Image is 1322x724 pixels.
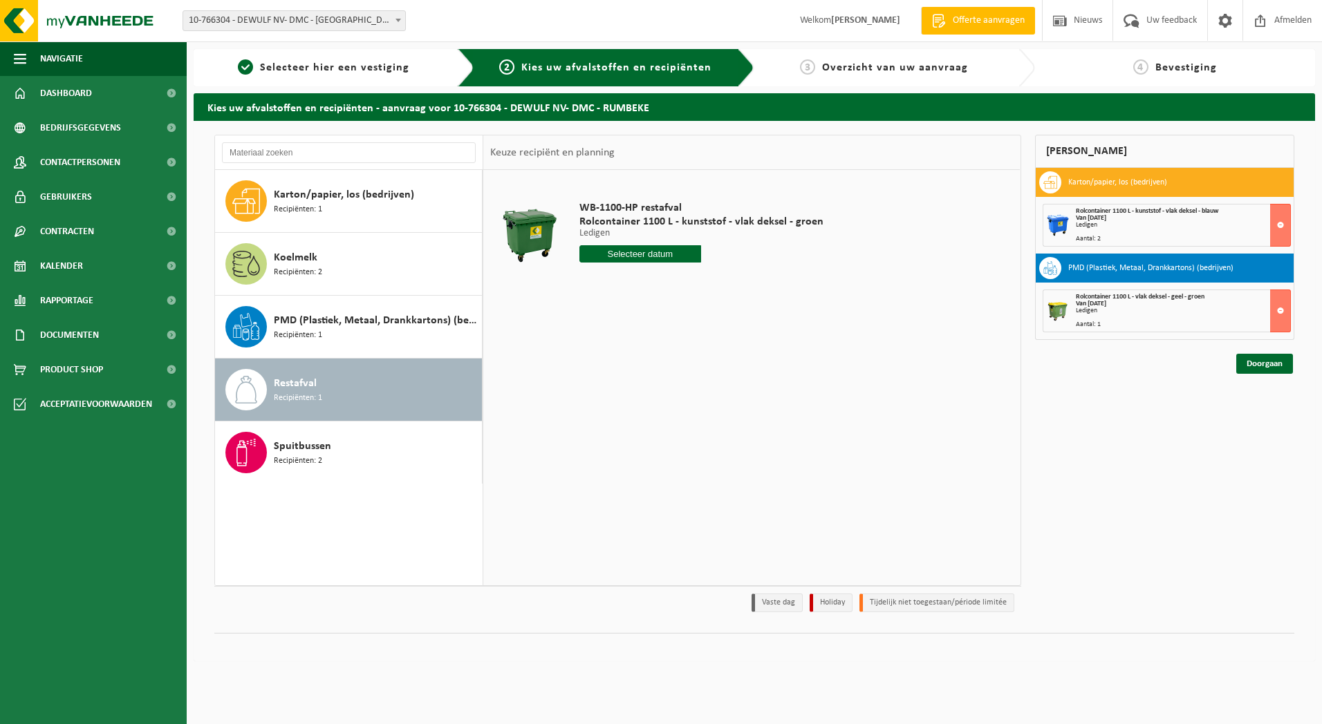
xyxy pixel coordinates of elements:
span: Rolcontainer 1100 L - vlak deksel - geel - groen [1076,293,1204,301]
input: Selecteer datum [579,245,702,263]
span: Recipiënten: 1 [274,203,322,216]
span: Gebruikers [40,180,92,214]
p: Ledigen [579,229,823,238]
span: Offerte aanvragen [949,14,1028,28]
button: Karton/papier, los (bedrijven) Recipiënten: 1 [215,170,483,233]
span: Documenten [40,318,99,352]
span: Recipiënten: 2 [274,266,322,279]
span: Recipiënten: 2 [274,455,322,468]
span: Acceptatievoorwaarden [40,387,152,421]
span: 10-766304 - DEWULF NV- DMC - RUMBEKE [183,11,405,30]
span: Contracten [40,214,94,249]
span: 10-766304 - DEWULF NV- DMC - RUMBEKE [183,10,406,31]
span: 3 [800,59,815,75]
span: 1 [238,59,253,75]
span: Bedrijfsgegevens [40,111,121,145]
span: Recipiënten: 1 [274,329,322,342]
span: Rolcontainer 1100 L - kunststof - vlak deksel - groen [579,215,823,229]
span: Koelmelk [274,249,317,266]
span: WB-1100-HP restafval [579,201,823,215]
span: Navigatie [40,41,83,76]
h3: Karton/papier, los (bedrijven) [1068,171,1167,193]
span: Kalender [40,249,83,283]
button: Spuitbussen Recipiënten: 2 [215,421,483,484]
a: Doorgaan [1236,354,1293,374]
strong: Van [DATE] [1076,214,1106,222]
span: 2 [499,59,514,75]
div: Aantal: 1 [1076,321,1291,328]
div: Ledigen [1076,222,1291,229]
h3: PMD (Plastiek, Metaal, Drankkartons) (bedrijven) [1068,257,1233,279]
div: Keuze recipiënt en planning [483,135,622,170]
span: Rapportage [40,283,93,318]
a: 1Selecteer hier een vestiging [201,59,447,76]
span: Product Shop [40,352,103,387]
span: Selecteer hier een vestiging [260,62,409,73]
li: Vaste dag [752,593,803,612]
span: Bevestiging [1155,62,1217,73]
span: Contactpersonen [40,145,120,180]
span: PMD (Plastiek, Metaal, Drankkartons) (bedrijven) [274,312,478,329]
span: Karton/papier, los (bedrijven) [274,187,414,203]
span: Restafval [274,375,317,392]
span: Overzicht van uw aanvraag [822,62,968,73]
span: Spuitbussen [274,438,331,455]
span: 4 [1133,59,1148,75]
button: PMD (Plastiek, Metaal, Drankkartons) (bedrijven) Recipiënten: 1 [215,296,483,359]
div: Ledigen [1076,307,1291,314]
span: Recipiënten: 1 [274,392,322,405]
strong: Van [DATE] [1076,300,1106,307]
span: Kies uw afvalstoffen en recipiënten [521,62,711,73]
h2: Kies uw afvalstoffen en recipiënten - aanvraag voor 10-766304 - DEWULF NV- DMC - RUMBEKE [194,93,1315,120]
a: Offerte aanvragen [921,7,1035,35]
li: Tijdelijk niet toegestaan/période limitée [859,593,1014,612]
button: Restafval Recipiënten: 1 [215,359,483,421]
span: Rolcontainer 1100 L - kunststof - vlak deksel - blauw [1076,207,1218,215]
li: Holiday [810,593,853,612]
div: Aantal: 2 [1076,236,1291,242]
input: Materiaal zoeken [222,142,476,163]
div: [PERSON_NAME] [1035,135,1295,168]
button: Koelmelk Recipiënten: 2 [215,233,483,296]
strong: [PERSON_NAME] [831,15,900,26]
span: Dashboard [40,76,92,111]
